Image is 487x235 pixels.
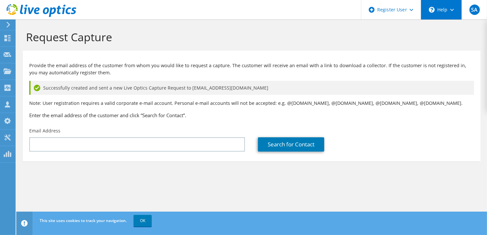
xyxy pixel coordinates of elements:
[40,218,127,223] span: This site uses cookies to track your navigation.
[29,100,474,107] p: Note: User registration requires a valid corporate e-mail account. Personal e-mail accounts will ...
[43,84,268,92] span: Successfully created and sent a new Live Optics Capture Request to [EMAIL_ADDRESS][DOMAIN_NAME]
[134,215,152,227] a: OK
[26,30,474,44] h1: Request Capture
[469,5,480,15] span: SA
[29,62,474,76] p: Provide the email address of the customer from whom you would like to request a capture. The cust...
[29,128,60,134] label: Email Address
[29,112,474,119] h3: Enter the email address of the customer and click “Search for Contact”.
[258,137,324,152] a: Search for Contact
[429,7,435,13] svg: \n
